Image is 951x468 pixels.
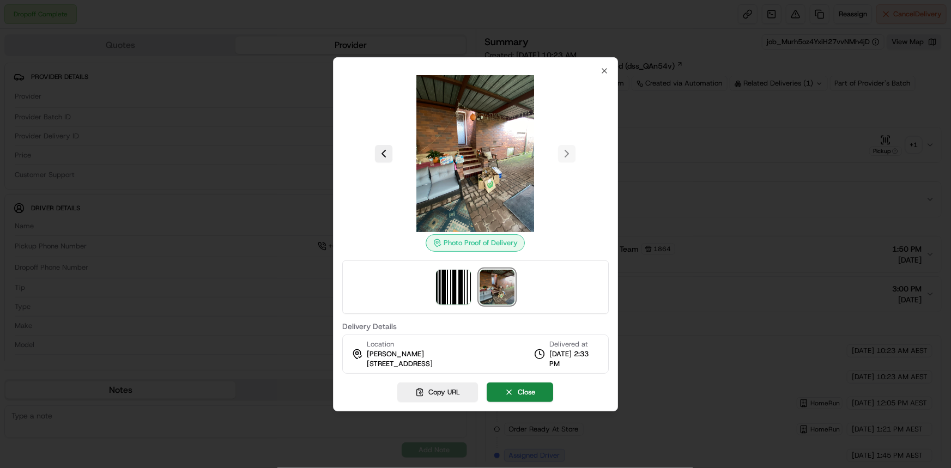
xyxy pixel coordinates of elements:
[549,349,599,369] span: [DATE] 2:33 PM
[437,270,471,305] img: barcode_scan_on_pickup image
[367,359,433,369] span: [STREET_ADDRESS]
[367,339,394,349] span: Location
[480,270,515,305] img: photo_proof_of_delivery image
[487,382,554,402] button: Close
[397,75,554,232] img: photo_proof_of_delivery image
[426,234,525,252] div: Photo Proof of Delivery
[342,323,609,330] label: Delivery Details
[398,382,478,402] button: Copy URL
[549,339,599,349] span: Delivered at
[367,349,424,359] span: [PERSON_NAME]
